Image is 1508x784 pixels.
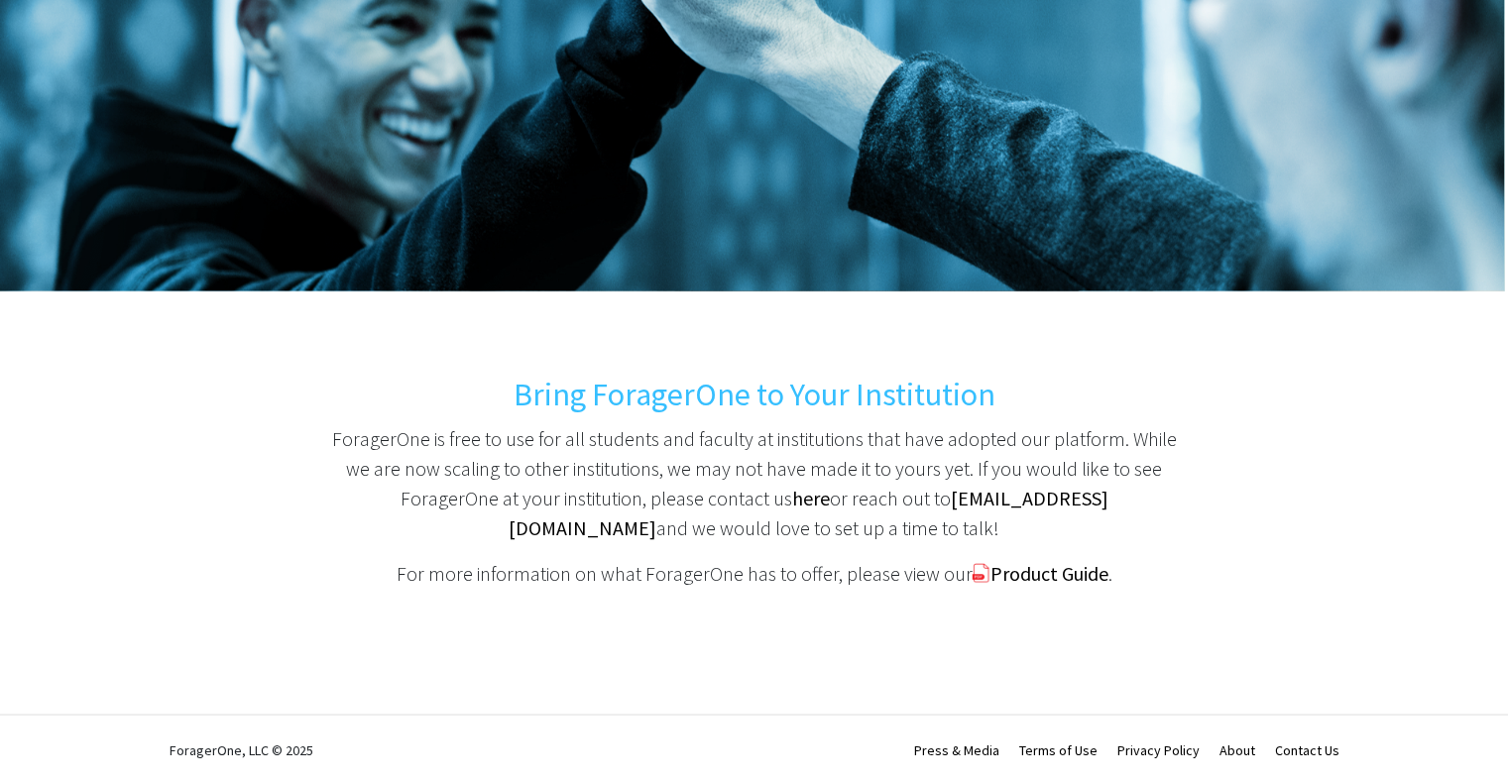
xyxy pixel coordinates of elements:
[972,563,989,583] img: pdf_icon.png
[990,561,1108,586] a: Product Guide
[322,559,1186,589] p: For more information on what ForagerOne has to offer, please view our .
[1275,741,1339,759] a: Contact Us
[1117,741,1200,759] a: Privacy Policy
[1019,741,1098,759] a: Terms of Use
[1219,741,1255,759] a: About
[509,486,1108,540] a: [EMAIL_ADDRESS][DOMAIN_NAME]
[15,695,84,769] iframe: Chat
[322,424,1186,543] p: ForagerOne is free to use for all students and faculty at institutions that have adopted our plat...
[792,486,830,510] a: here
[914,741,999,759] a: Press & Media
